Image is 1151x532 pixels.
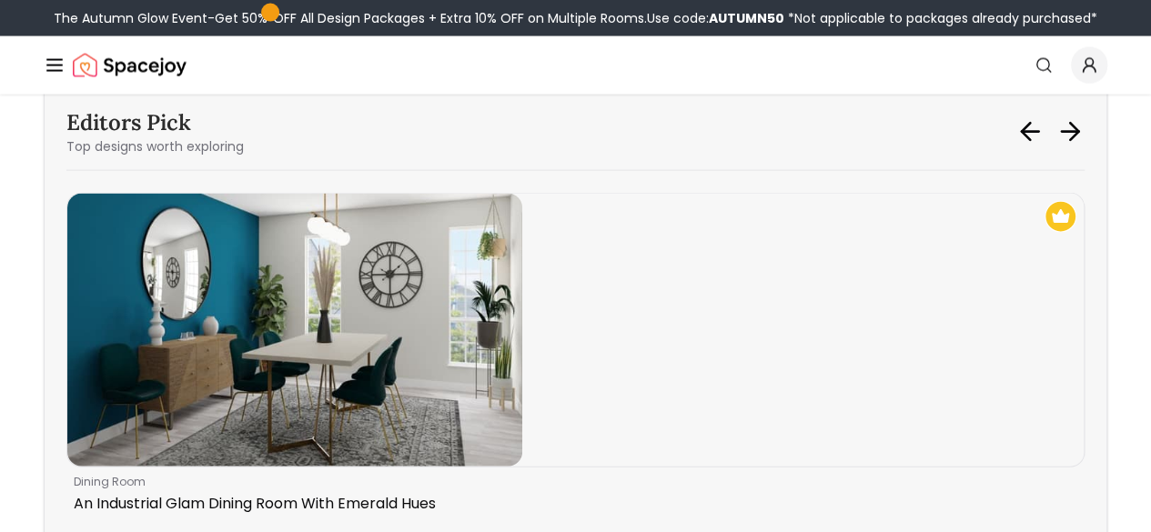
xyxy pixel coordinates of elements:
div: Carousel [66,193,1085,522]
b: AUTUMN50 [709,9,784,27]
a: Spacejoy [73,47,187,84]
span: *Not applicable to packages already purchased* [784,9,1097,27]
h3: Editors Pick [66,108,244,137]
p: An Industrial Glam Dining Room With Emerald Hues [74,493,1070,515]
img: Spacejoy Logo [73,47,187,84]
img: An Industrial Glam Dining Room With Emerald Hues [67,194,522,467]
div: The Autumn Glow Event-Get 50% OFF All Design Packages + Extra 10% OFF on Multiple Rooms. [54,9,1097,27]
img: Recommended Spacejoy Design - An Industrial Glam Dining Room With Emerald Hues [1045,201,1076,233]
p: Top designs worth exploring [66,137,244,156]
nav: Global [44,36,1107,95]
div: 1 / 6 [66,193,1085,522]
span: Use code: [647,9,784,27]
a: An Industrial Glam Dining Room With Emerald HuesRecommended Spacejoy Design - An Industrial Glam ... [66,193,1085,522]
p: dining room [74,475,1070,489]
